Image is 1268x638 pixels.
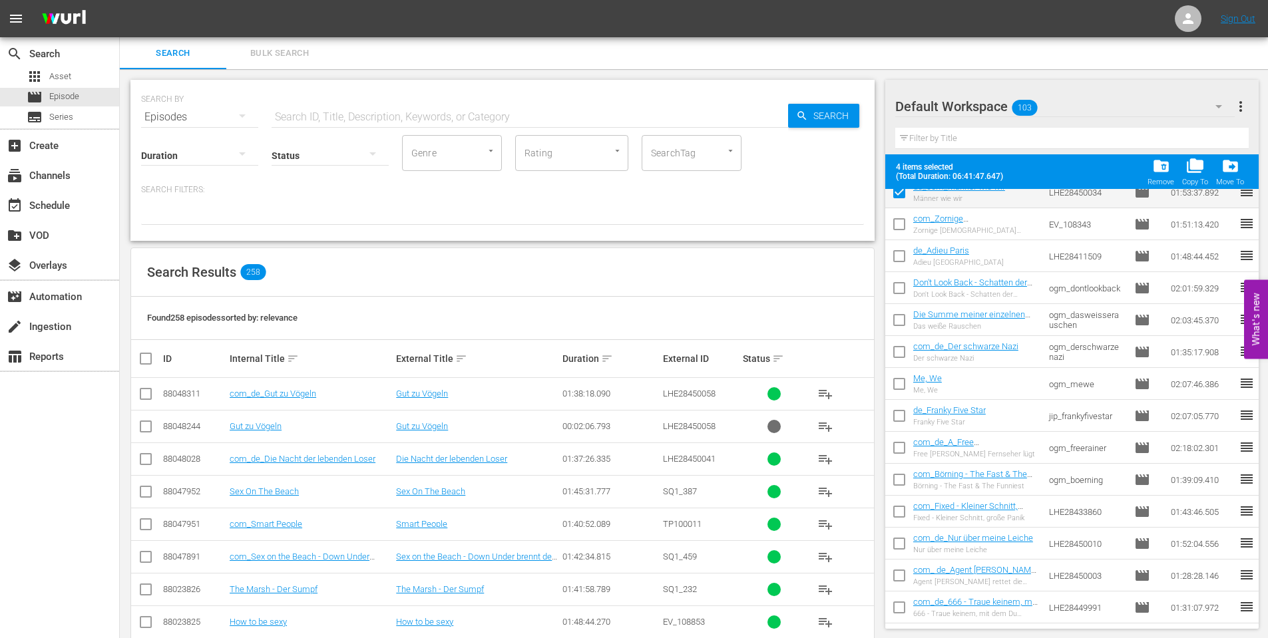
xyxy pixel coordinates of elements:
a: How to be sexy [396,617,453,627]
a: The Marsh - Der Sumpf [396,584,484,594]
span: Asset [49,70,71,83]
div: Zornige [DEMOGRAPHIC_DATA] Göttinnen [913,226,1039,235]
span: Remove Item From Workspace [1144,153,1178,190]
span: Channels [7,168,23,184]
span: Episode [1134,376,1150,392]
div: 00:02:06.793 [562,421,658,431]
a: The Marsh - Der Sumpf [230,584,317,594]
td: 01:43:46.505 [1165,496,1239,528]
div: Der schwarze Nazi [913,354,1018,363]
a: Me, We [913,373,942,383]
td: jip_frankyfivestar [1044,400,1129,432]
span: reorder [1239,311,1255,327]
div: Move To [1216,178,1244,186]
a: com_Fixed - Kleiner Schnitt, große Panik [913,501,1023,521]
td: 01:35:17.908 [1165,336,1239,368]
span: LHE28450058 [663,421,716,431]
span: playlist_add [817,614,833,630]
span: reorder [1239,535,1255,551]
span: 4 items selected [896,162,1009,172]
span: playlist_add [817,581,833,597]
td: LHE28450003 [1044,559,1129,591]
button: Open [611,144,624,157]
span: Create [7,138,23,154]
span: Episode [1134,312,1150,328]
td: ogm_dasweisserauschen [1044,304,1129,336]
span: Search [128,46,218,61]
span: sort [601,353,613,365]
span: Episode [1134,504,1150,520]
span: Episode [1134,216,1150,232]
a: How to be sexy [230,617,287,627]
td: ogm_mewe [1044,368,1129,400]
div: Das weiße Rauschen [913,322,1039,331]
a: com_Sex on the Beach - Down Under brennt der Busch [230,552,375,571]
button: Open [724,144,737,157]
span: Episode [1134,280,1150,296]
span: reorder [1239,567,1255,583]
td: LHE28450034 [1044,176,1129,208]
span: sort [455,353,467,365]
div: 88047952 [163,486,226,496]
span: playlist_add [817,484,833,500]
div: Don't Look Back - Schatten der Vergangenheit [913,290,1039,299]
a: Die Nacht der lebenden Loser [396,454,507,464]
td: 01:53:37.892 [1165,176,1239,208]
div: Internal Title [230,351,392,367]
div: 01:40:52.089 [562,519,658,529]
span: 258 [240,264,266,280]
span: reorder [1239,216,1255,232]
span: Series [49,110,73,124]
div: 88023825 [163,617,226,627]
div: Duration [562,351,658,367]
span: Episode [1134,472,1150,488]
span: reorder [1239,247,1255,263]
span: Reports [7,349,23,365]
a: com_Smart People [230,519,302,529]
td: ogm_derschwarzenazi [1044,336,1129,368]
span: sort [287,353,299,365]
button: playlist_add [809,378,841,410]
div: 88023826 [163,584,226,594]
a: com_de_Die Nacht der lebenden Loser [230,454,375,464]
div: Franky Five Star [913,418,986,426]
td: LHE28450010 [1044,528,1129,559]
span: Episode [1134,408,1150,424]
span: drive_file_move [1221,157,1239,175]
div: 01:48:44.270 [562,617,658,627]
span: Ingestion [7,319,23,335]
a: com_de_Der schwarze Nazi [913,341,1018,351]
span: Episode [1134,344,1150,360]
span: Search [808,104,859,128]
span: reorder [1239,439,1255,455]
button: Remove [1144,153,1178,190]
a: com_de_Gut zu Vögeln [230,389,316,399]
div: Männer wie wir [913,194,1005,203]
span: Found 258 episodes sorted by: relevance [147,313,298,323]
span: Episode [49,90,79,103]
div: ID [163,353,226,364]
span: playlist_add [817,418,833,434]
div: Agent [PERSON_NAME] rettet die Welt [913,577,1039,586]
td: 02:07:05.770 [1165,400,1239,432]
div: 88048311 [163,389,226,399]
a: Gut zu Vögeln [396,421,448,431]
button: Search [788,104,859,128]
a: Gut zu Vögeln [230,421,282,431]
a: de_Franky Five Star [913,405,986,415]
span: folder_copy [1186,157,1204,175]
span: reorder [1239,184,1255,200]
button: Move To [1212,153,1248,190]
span: Episode [1134,536,1150,552]
span: Episode [1134,599,1150,615]
span: playlist_add [817,451,833,467]
p: Search Filters: [141,184,864,196]
span: reorder [1239,471,1255,487]
a: com_de_A_Free [PERSON_NAME] Fernseher lügt [913,437,1033,457]
span: SQ1_387 [663,486,697,496]
span: (Total Duration: 06:41:47.647) [896,172,1009,181]
span: LHE28450041 [663,454,716,464]
td: 01:28:28.146 [1165,559,1239,591]
div: Börning - The Fast & The Funniest [913,482,1039,490]
td: ogm_boerning [1044,464,1129,496]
